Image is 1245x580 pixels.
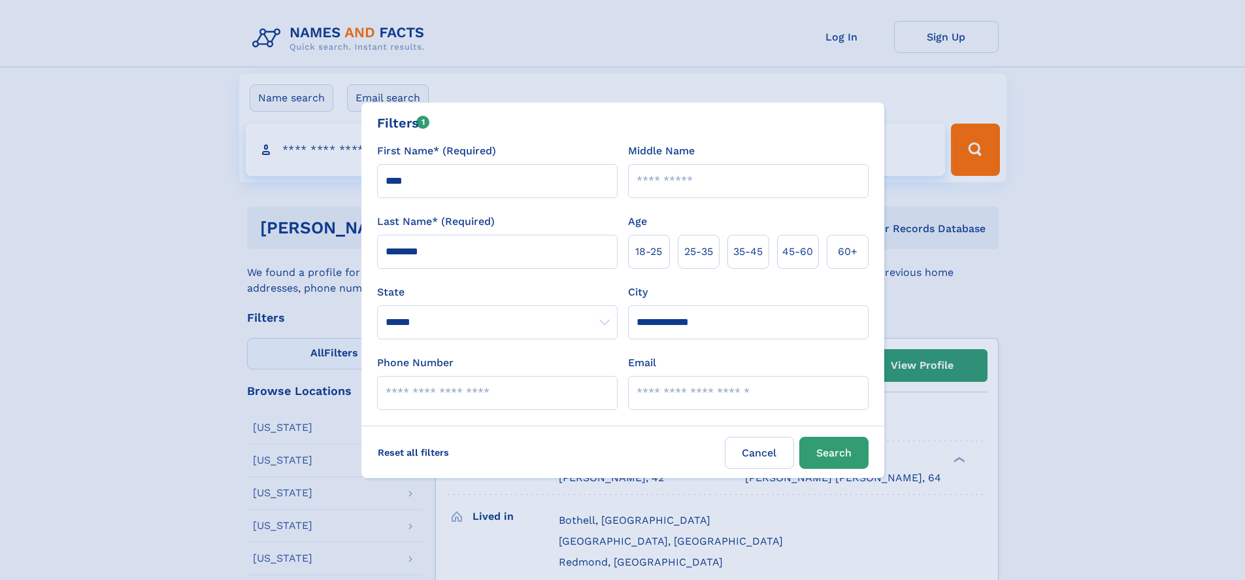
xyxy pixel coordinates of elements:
label: First Name* (Required) [377,143,496,159]
label: State [377,284,618,300]
span: 35‑45 [733,244,763,260]
button: Search [799,437,869,469]
span: 25‑35 [684,244,713,260]
div: Filters [377,113,430,133]
label: City [628,284,648,300]
label: Phone Number [377,355,454,371]
label: Email [628,355,656,371]
label: Last Name* (Required) [377,214,495,230]
label: Middle Name [628,143,695,159]
span: 60+ [838,244,857,260]
label: Reset all filters [369,437,457,468]
label: Age [628,214,647,230]
label: Cancel [725,437,794,469]
span: 18‑25 [635,244,662,260]
span: 45‑60 [782,244,813,260]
